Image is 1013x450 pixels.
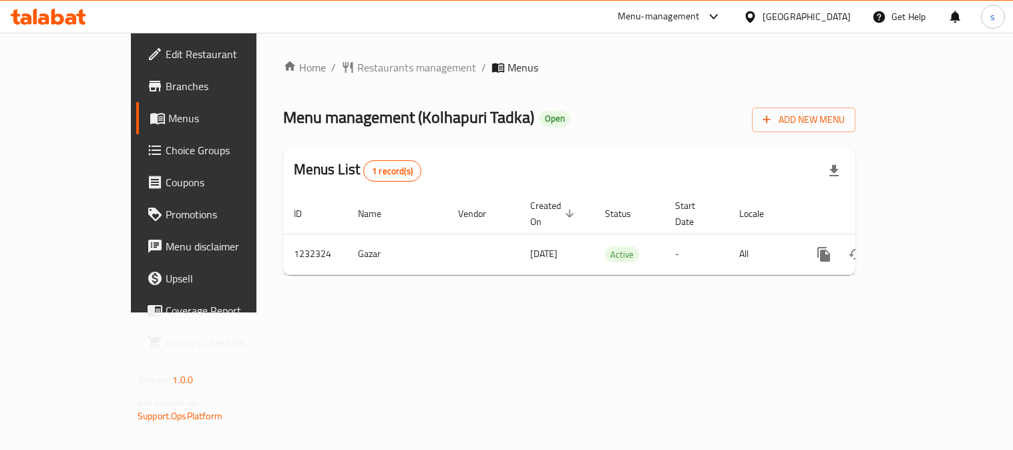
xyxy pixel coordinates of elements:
span: Created On [530,198,578,230]
span: Upsell [166,270,289,286]
a: Promotions [136,198,300,230]
span: s [990,9,995,24]
td: - [664,234,729,274]
span: Version: [138,371,170,389]
div: Active [605,246,639,262]
a: Menu disclaimer [136,230,300,262]
span: Restaurants management [357,59,476,75]
span: Coverage Report [166,302,289,318]
a: Coupons [136,166,300,198]
div: Menu-management [618,9,700,25]
div: Export file [818,155,850,187]
span: Coupons [166,174,289,190]
span: Grocery Checklist [166,334,289,351]
span: Locale [739,206,781,222]
span: Menus [168,110,289,126]
span: Menus [508,59,538,75]
div: [GEOGRAPHIC_DATA] [763,9,851,24]
a: Home [283,59,326,75]
span: Edit Restaurant [166,46,289,62]
h2: Menus List [294,160,421,182]
button: more [808,238,840,270]
span: [DATE] [530,245,558,262]
a: Support.OpsPlatform [138,407,222,425]
a: Menus [136,102,300,134]
li: / [331,59,336,75]
span: Start Date [675,198,713,230]
a: Upsell [136,262,300,294]
span: Vendor [458,206,503,222]
div: Total records count [363,160,421,182]
span: 1 record(s) [364,165,421,178]
span: Active [605,247,639,262]
table: enhanced table [283,194,947,275]
a: Grocery Checklist [136,326,300,359]
span: Add New Menu [763,111,845,128]
td: 1232324 [283,234,347,274]
a: Choice Groups [136,134,300,166]
span: 1.0.0 [172,371,193,389]
button: Add New Menu [752,107,855,132]
li: / [481,59,486,75]
a: Restaurants management [341,59,476,75]
span: Choice Groups [166,142,289,158]
span: Get support on: [138,394,199,411]
a: Edit Restaurant [136,38,300,70]
div: Open [540,111,570,127]
span: Menu disclaimer [166,238,289,254]
td: Gazar [347,234,447,274]
td: All [729,234,797,274]
button: Change Status [840,238,872,270]
a: Branches [136,70,300,102]
span: Status [605,206,648,222]
span: ID [294,206,319,222]
nav: breadcrumb [283,59,855,75]
th: Actions [797,194,947,234]
a: Coverage Report [136,294,300,326]
span: Menu management ( Kolhapuri Tadka ) [283,102,534,132]
span: Open [540,113,570,124]
span: Branches [166,78,289,94]
span: Name [358,206,399,222]
span: Promotions [166,206,289,222]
